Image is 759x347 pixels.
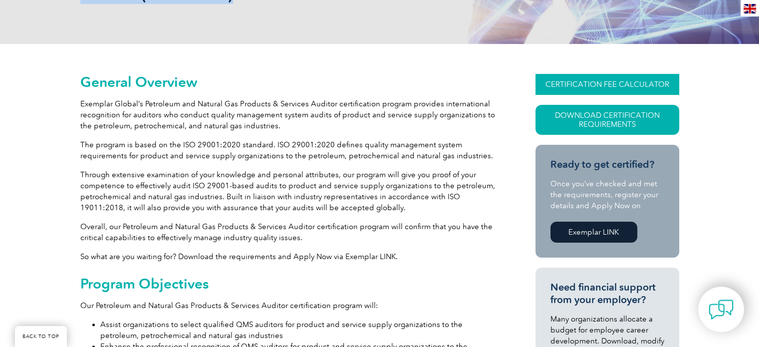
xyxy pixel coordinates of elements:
p: So what are you waiting for? Download the requirements and Apply Now via Exemplar LINK. [80,251,500,262]
p: Our Petroleum and Natural Gas Products & Services Auditor certification program will: [80,300,500,311]
p: Once you’ve checked and met the requirements, register your details and Apply Now on [550,178,664,211]
a: CERTIFICATION FEE CALCULATOR [535,74,679,95]
p: Exemplar Global’s Petroleum and Natural Gas Products & Services Auditor certification program pro... [80,98,500,131]
img: contact-chat.png [709,297,734,322]
a: BACK TO TOP [15,326,67,347]
a: Download Certification Requirements [535,105,679,135]
img: en [744,4,756,13]
p: The program is based on the ISO 29001:2020 standard. ISO 29001:2020 defines quality management sy... [80,139,500,161]
h3: Need financial support from your employer? [550,281,664,306]
h3: Ready to get certified? [550,158,664,171]
h2: Program Objectives [80,276,500,292]
p: Overall, our Petroleum and Natural Gas Products & Services Auditor certification program will con... [80,221,500,243]
a: Exemplar LINK [550,222,637,243]
h2: General Overview [80,74,500,90]
p: Through extensive examination of your knowledge and personal attributes, our program will give yo... [80,169,500,213]
li: Assist organizations to select qualified QMS auditors for product and service supply organization... [100,319,500,341]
